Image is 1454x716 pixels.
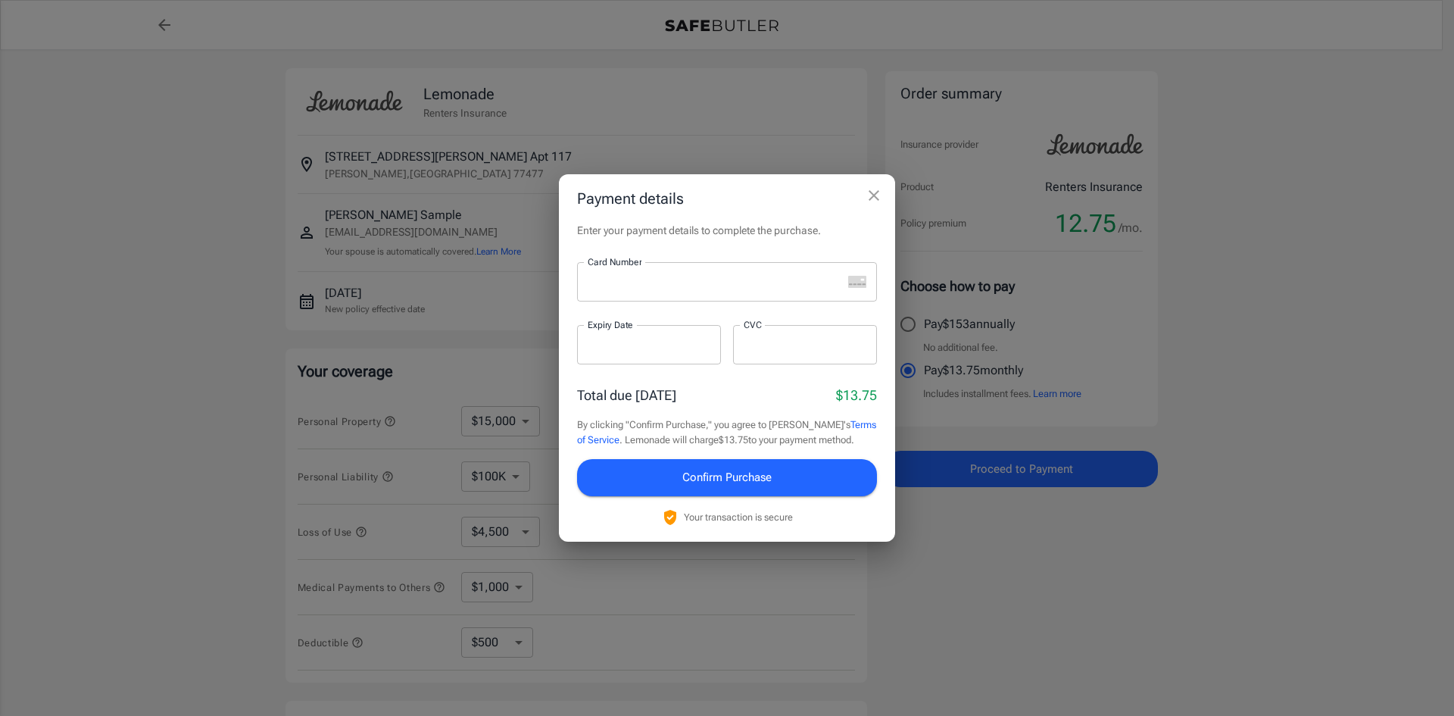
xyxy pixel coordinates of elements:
h2: Payment details [559,174,895,223]
label: CVC [744,318,762,331]
iframe: Secure expiration date input frame [588,338,710,352]
label: Expiry Date [588,318,633,331]
p: Total due [DATE] [577,385,676,405]
p: Enter your payment details to complete the purchase. [577,223,877,238]
p: $13.75 [836,385,877,405]
a: Terms of Service [577,419,876,446]
p: Your transaction is secure [684,510,793,524]
button: Confirm Purchase [577,459,877,496]
span: Confirm Purchase [682,467,772,487]
iframe: Secure CVC input frame [744,338,866,352]
button: close [859,180,889,211]
p: By clicking "Confirm Purchase," you agree to [PERSON_NAME]'s . Lemonade will charge $13.75 to you... [577,417,877,447]
svg: unknown [848,276,866,288]
iframe: Secure card number input frame [588,275,842,289]
label: Card Number [588,255,641,268]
